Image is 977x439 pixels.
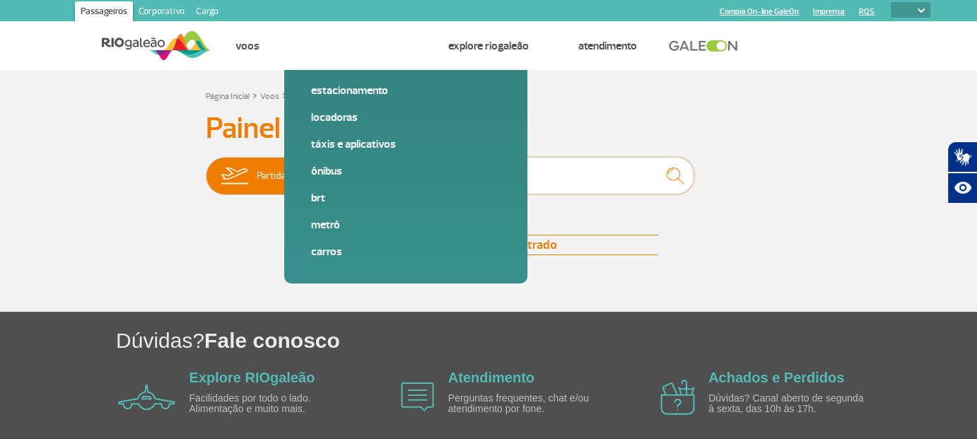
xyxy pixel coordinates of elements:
[311,83,501,98] a: Estacionamento
[311,110,501,125] a: Locadoras
[411,157,694,194] input: Voo, cidade ou cia aérea
[660,380,695,415] img: airplane icon
[448,393,611,415] p: Perguntas frequentes, chat e/ou atendimento por fone.
[401,382,434,411] img: airplane icon
[859,7,874,16] a: RQS
[206,91,250,102] a: Página Inicial
[708,370,844,385] a: Achados e Perdidos
[212,158,257,194] img: slider-embarque
[189,393,352,415] p: Facilidades por todo o lado. Alimentação e muito mais.
[311,244,501,259] a: Carros
[578,39,637,53] a: Atendimento
[252,87,257,103] a: >
[235,39,259,53] a: Voos
[260,91,279,102] a: Voos
[75,1,133,24] a: Passageiros
[257,158,291,194] span: Partidas
[813,7,845,16] a: Imprensa
[311,163,501,179] a: Ônibus
[204,329,340,352] span: Fale conosco
[118,385,175,410] img: airplane icon
[720,7,799,16] a: Compra On-line GaleOn
[708,393,871,415] p: Dúvidas? Canal aberto de segunda à sexta, das 10h às 17h.
[311,136,501,152] a: Táxis e aplicativos
[309,39,399,53] a: Como chegar e sair
[947,172,977,204] button: Abrir recursos assistivos.
[206,111,771,146] h3: Painel de Voos
[311,217,501,233] a: Metrô
[448,39,529,53] a: Explore RIOgaleão
[947,141,977,172] button: Abrir tradutor de língua de sinais.
[282,87,287,103] a: >
[190,1,224,24] a: Cargo
[133,1,190,24] a: Corporativo
[116,326,977,355] h1: Dúvidas?
[189,370,315,385] a: Explore RIOgaleão
[311,190,501,206] a: BRT
[947,141,977,204] div: Plugin de acessibilidade da Hand Talk.
[448,370,534,385] a: Atendimento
